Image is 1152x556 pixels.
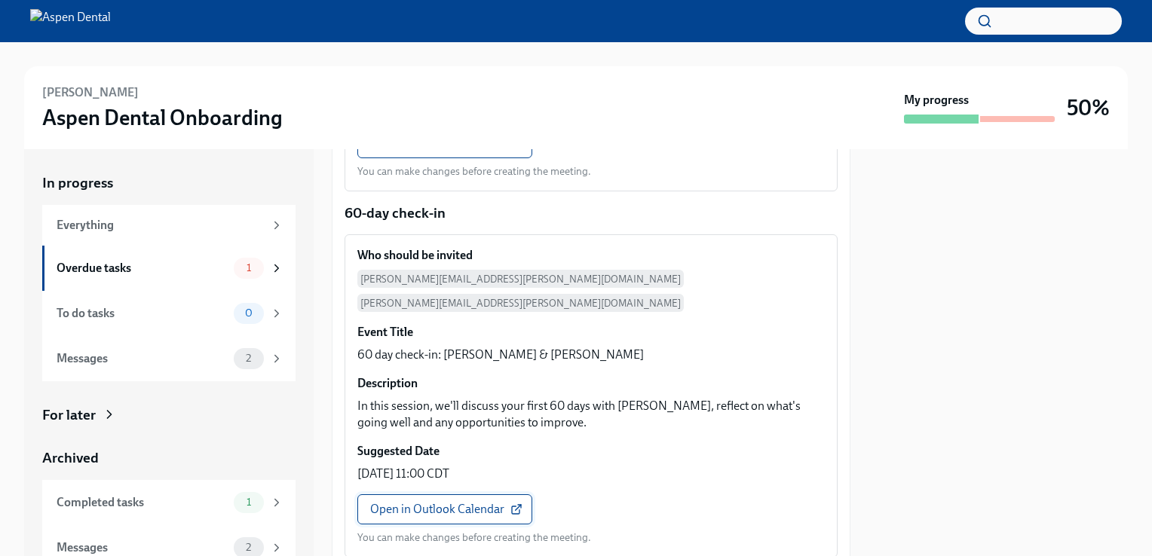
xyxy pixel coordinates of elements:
p: [DATE] 11:00 CDT [357,466,449,482]
a: Completed tasks1 [42,480,296,525]
span: 1 [237,262,260,273]
div: Overdue tasks [57,260,228,276]
a: In progress [42,173,296,193]
h3: Aspen Dental Onboarding [42,104,283,131]
img: Aspen Dental [30,9,111,33]
a: Open in Outlook Calendar [357,494,532,524]
p: You can make changes before creating the meeting. [357,164,591,179]
p: In this session, we'll discuss your first 60 days with [PERSON_NAME], reflect on what's going wel... [357,398,825,431]
p: 60-day check-in [345,203,838,223]
h6: Event Title [357,324,413,341]
div: Completed tasks [57,494,228,511]
a: Overdue tasks1 [42,246,296,291]
h6: Who should be invited [357,247,473,264]
span: 1 [237,496,260,508]
span: [PERSON_NAME][EMAIL_ADDRESS][PERSON_NAME][DOMAIN_NAME] [357,294,684,312]
div: Messages [57,350,228,367]
div: For later [42,405,96,425]
p: 60 day check-in: [PERSON_NAME] & [PERSON_NAME] [357,347,644,363]
a: Messages2 [42,336,296,381]
h3: 50% [1067,94,1110,121]
div: Messages [57,539,228,556]
a: To do tasks0 [42,291,296,336]
h6: Description [357,375,418,392]
a: For later [42,405,296,425]
a: Everything [42,205,296,246]
p: You can make changes before creating the meeting. [357,530,591,545]
div: Everything [57,217,264,234]
span: [PERSON_NAME][EMAIL_ADDRESS][PERSON_NAME][DOMAIN_NAME] [357,270,684,288]
h6: [PERSON_NAME] [42,84,139,101]
span: Open in Outlook Calendar [370,502,519,517]
a: Archived [42,448,296,468]
span: 2 [237,353,260,364]
div: To do tasks [57,305,228,322]
h6: Suggested Date [357,443,440,460]
span: 0 [236,307,262,319]
strong: My progress [904,92,969,108]
span: 2 [237,542,260,553]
